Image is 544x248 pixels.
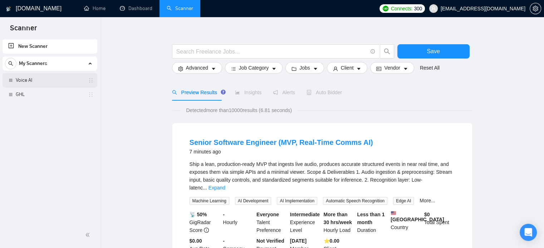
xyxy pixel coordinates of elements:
[190,147,373,156] div: 7 minutes ago
[380,48,394,55] span: search
[209,185,225,191] a: Expand
[3,39,97,54] li: New Scanner
[271,66,276,71] span: caret-down
[389,211,423,234] div: Country
[190,212,207,217] b: 📡 50%
[393,197,414,205] span: Edge AI
[190,138,373,146] a: Senior Software Engineer (MVP, Real-Time Comms AI)
[530,3,541,14] button: setting
[188,211,222,234] div: GigRadar Score
[370,62,414,74] button: idcardVendorcaret-down
[190,238,202,244] b: $0.00
[530,6,541,11] span: setting
[423,211,456,234] div: Total Spent
[307,90,312,95] span: robot
[427,47,440,56] span: Save
[88,92,94,97] span: holder
[84,5,106,11] a: homeHome
[120,5,152,11] a: dashboardDashboard
[223,212,225,217] b: -
[256,238,284,244] b: Not Verified
[204,228,209,233] span: info-circle
[289,211,322,234] div: Experience Level
[190,161,452,191] span: Ship a lean, production-ready MVP that ingests live audio, produces accurate structured events in...
[85,231,92,238] span: double-left
[383,6,388,11] img: upwork-logo.png
[520,224,537,241] div: Open Intercom Messenger
[384,64,400,72] span: Vendor
[231,66,236,71] span: bars
[431,6,436,11] span: user
[221,211,255,234] div: Hourly
[273,90,278,95] span: notification
[6,3,11,15] img: logo
[172,90,177,95] span: search
[88,77,94,83] span: holder
[181,106,297,114] span: Detected more than 10000 results (6.81 seconds)
[16,73,84,87] a: Voice AI
[391,211,444,222] b: [GEOGRAPHIC_DATA]
[341,64,354,72] span: Client
[167,5,193,11] a: searchScanner
[333,66,338,71] span: user
[4,23,43,38] span: Scanner
[420,198,435,203] a: More...
[324,212,352,225] b: More than 30 hrs/week
[356,66,361,71] span: caret-down
[307,90,342,95] span: Auto Bidder
[290,212,320,217] b: Intermediate
[19,56,47,71] span: My Scanners
[376,66,381,71] span: idcard
[211,66,216,71] span: caret-down
[235,90,261,95] span: Insights
[239,64,269,72] span: Job Category
[8,39,92,54] a: New Scanner
[273,90,295,95] span: Alerts
[223,238,225,244] b: -
[172,90,224,95] span: Preview Results
[277,197,317,205] span: AI Implementation
[299,64,310,72] span: Jobs
[176,47,367,56] input: Search Freelance Jobs...
[16,87,84,102] a: GHL
[414,5,422,12] span: 300
[391,211,396,216] img: 🇺🇸
[220,89,226,95] div: Tooltip anchor
[397,44,470,59] button: Save
[530,6,541,11] a: setting
[203,185,207,191] span: ...
[172,62,222,74] button: settingAdvancedcaret-down
[3,56,97,102] li: My Scanners
[420,64,440,72] a: Reset All
[190,160,455,192] div: Ship a lean, production-ready MVP that ingests live audio, produces accurate structured events in...
[5,61,16,66] span: search
[424,212,430,217] b: $ 0
[371,49,375,54] span: info-circle
[285,62,324,74] button: folderJobscaret-down
[291,66,296,71] span: folder
[357,212,384,225] b: Less than 1 month
[235,197,271,205] span: AI Development
[5,58,16,69] button: search
[178,66,183,71] span: setting
[323,197,387,205] span: Automatic Speech Recognition
[403,66,408,71] span: caret-down
[322,211,356,234] div: Hourly Load
[235,90,240,95] span: area-chart
[327,62,368,74] button: userClientcaret-down
[290,238,307,244] b: [DATE]
[313,66,318,71] span: caret-down
[190,197,229,205] span: Machine Learning
[186,64,208,72] span: Advanced
[256,212,279,217] b: Everyone
[255,211,289,234] div: Talent Preference
[225,62,283,74] button: barsJob Categorycaret-down
[324,238,339,244] b: ⭐️ 0.00
[380,44,394,59] button: search
[356,211,389,234] div: Duration
[391,5,412,12] span: Connects:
